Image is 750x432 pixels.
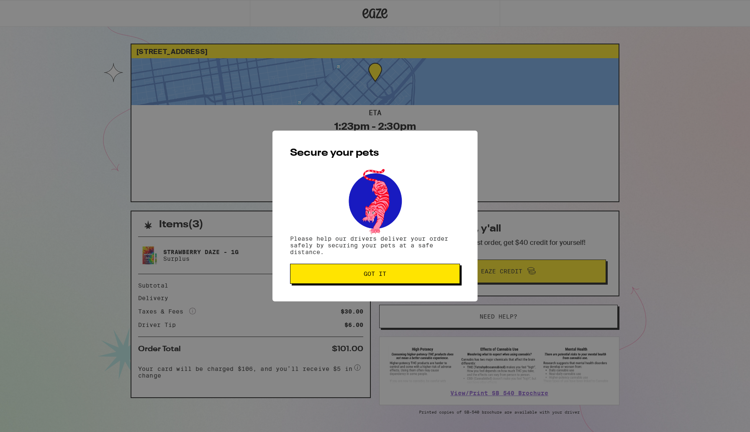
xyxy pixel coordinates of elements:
[290,264,460,284] button: Got it
[290,148,460,158] h2: Secure your pets
[341,167,409,235] img: pets
[364,271,386,277] span: Got it
[290,235,460,255] p: Please help our drivers deliver your order safely by securing your pets at a safe distance.
[9,6,64,13] span: Hi. Need any help?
